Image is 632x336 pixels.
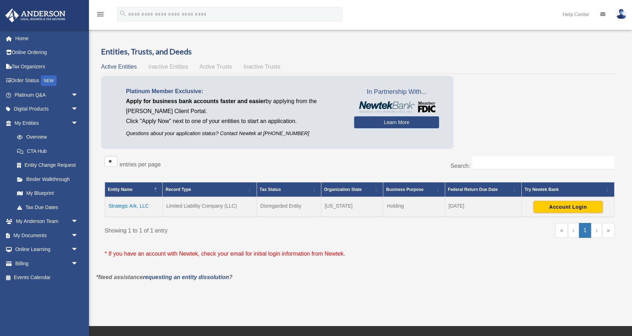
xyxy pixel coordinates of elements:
span: Inactive Entities [148,64,188,70]
span: Active Trusts [200,64,232,70]
th: Business Purpose: Activate to sort [383,182,445,197]
em: *Need assistance ? [96,274,232,280]
label: entries per page [120,161,161,167]
a: Previous [568,223,579,238]
th: Try Newtek Bank : Activate to sort [522,182,615,197]
a: Entity Change Request [10,158,85,172]
span: Inactive Trusts [244,64,280,70]
a: 1 [579,223,591,238]
span: Active Entities [101,64,137,70]
span: arrow_drop_down [71,256,85,271]
a: Binder Walkthrough [10,172,85,186]
span: Entity Name [108,187,132,192]
th: Federal Return Due Date: Activate to sort [445,182,522,197]
td: Holding [383,197,445,217]
a: Online Ordering [5,46,89,60]
label: Search: [451,163,470,169]
a: Overview [10,130,82,144]
span: Record Type [165,187,191,192]
a: Next [591,223,602,238]
a: CTA Hub [10,144,85,158]
span: In Partnership With... [354,86,439,98]
a: Last [602,223,615,238]
a: Order StatusNEW [5,74,89,88]
p: Platinum Member Exclusive: [126,86,343,96]
a: Digital Productsarrow_drop_down [5,102,89,116]
a: Learn More [354,116,439,128]
a: Billingarrow_drop_down [5,256,89,271]
td: Strategic Ark, LLC [105,197,163,217]
a: Online Learningarrow_drop_down [5,242,89,257]
p: * If you have an account with Newtek, check your email for initial login information from Newtek. [105,249,615,259]
span: Organization State [324,187,362,192]
span: arrow_drop_down [71,102,85,117]
th: Record Type: Activate to sort [163,182,257,197]
div: Try Newtek Bank [525,185,604,194]
div: Showing 1 to 1 of 1 entry [105,223,354,236]
td: Limited Liability Company (LLC) [163,197,257,217]
th: Organization State: Activate to sort [321,182,383,197]
span: Business Purpose [386,187,423,192]
div: NEW [41,75,57,86]
span: arrow_drop_down [71,88,85,102]
img: NewtekBankLogoSM.png [358,101,436,113]
a: My Anderson Teamarrow_drop_down [5,214,89,229]
i: menu [96,10,105,18]
span: arrow_drop_down [71,116,85,130]
a: Account Login [533,204,603,209]
p: by applying from the [PERSON_NAME] Client Portal. [126,96,343,116]
td: [DATE] [445,197,522,217]
p: Questions about your application status? Contact Newtek at [PHONE_NUMBER] [126,129,343,138]
span: Apply for business bank accounts faster and easier [126,98,265,104]
p: Click "Apply Now" next to one of your entities to start an application. [126,116,343,126]
span: Tax Status [260,187,281,192]
a: Tax Due Dates [10,200,85,214]
td: Disregarded Entity [257,197,321,217]
span: arrow_drop_down [71,214,85,229]
button: Account Login [533,201,603,213]
a: My Blueprint [10,186,85,201]
th: Entity Name: Activate to invert sorting [105,182,163,197]
h3: Entities, Trusts, and Deeds [101,46,618,57]
a: requesting an entity dissolution [143,274,229,280]
a: Tax Organizers [5,59,89,74]
span: arrow_drop_down [71,242,85,257]
a: My Entitiesarrow_drop_down [5,116,85,130]
span: Federal Return Due Date [448,187,498,192]
a: Home [5,31,89,46]
a: First [555,223,568,238]
img: Anderson Advisors Platinum Portal [3,9,68,22]
i: search [119,10,127,17]
span: arrow_drop_down [71,228,85,243]
a: My Documentsarrow_drop_down [5,228,89,242]
img: User Pic [616,9,627,19]
td: [US_STATE] [321,197,383,217]
a: Events Calendar [5,271,89,285]
a: menu [96,12,105,18]
a: Platinum Q&Aarrow_drop_down [5,88,89,102]
th: Tax Status: Activate to sort [257,182,321,197]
